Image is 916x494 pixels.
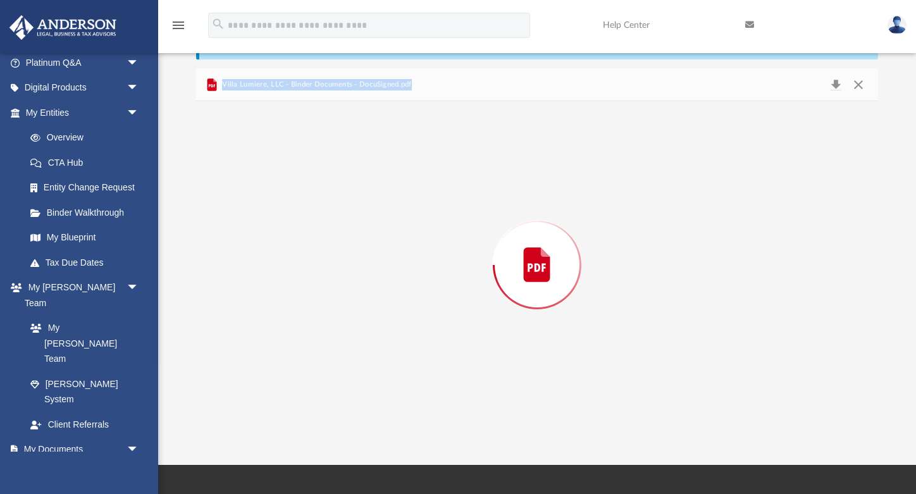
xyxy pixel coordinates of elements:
a: My Documentsarrow_drop_down [9,437,152,462]
img: User Pic [888,16,907,34]
a: Platinum Q&Aarrow_drop_down [9,50,158,75]
span: Villa Lumiere, LLC - Binder Documents - DocuSigned.pdf [220,79,412,90]
a: menu [171,24,186,33]
span: arrow_drop_down [127,50,152,76]
a: Binder Walkthrough [18,200,158,225]
span: arrow_drop_down [127,100,152,126]
span: arrow_drop_down [127,275,152,301]
a: Tax Due Dates [18,250,158,275]
a: My Entitiesarrow_drop_down [9,100,158,125]
a: My Blueprint [18,225,152,250]
a: My [PERSON_NAME] Team [18,316,145,372]
a: [PERSON_NAME] System [18,371,152,412]
span: arrow_drop_down [127,75,152,101]
span: arrow_drop_down [127,437,152,463]
button: Download [824,76,847,94]
i: search [211,17,225,31]
button: Close [847,76,870,94]
a: Overview [18,125,158,151]
div: Preview [196,68,878,428]
a: CTA Hub [18,150,158,175]
i: menu [171,18,186,33]
a: Client Referrals [18,412,152,437]
a: Digital Productsarrow_drop_down [9,75,158,101]
img: Anderson Advisors Platinum Portal [6,15,120,40]
a: Entity Change Request [18,175,158,201]
a: My [PERSON_NAME] Teamarrow_drop_down [9,275,152,316]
